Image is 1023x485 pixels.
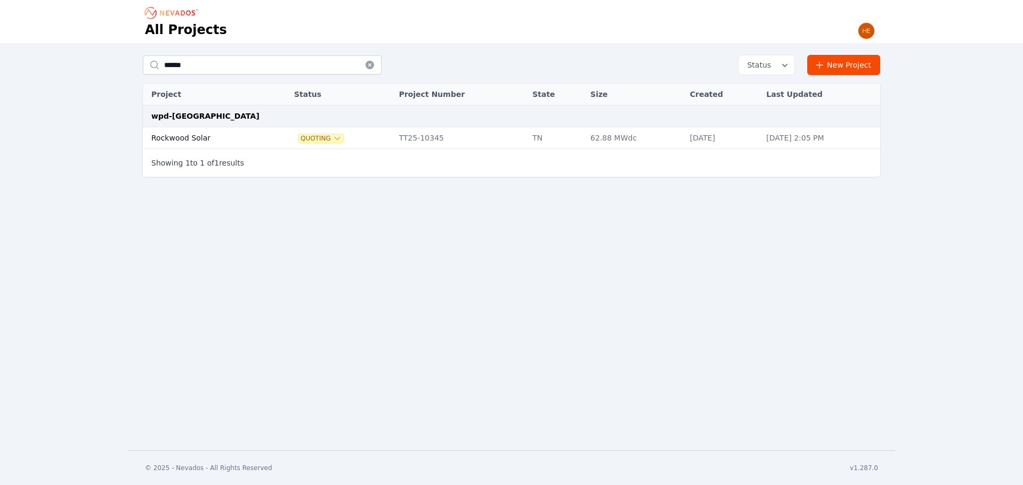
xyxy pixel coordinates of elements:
[394,127,527,149] td: TT25-10345
[214,159,219,167] span: 1
[185,159,190,167] span: 1
[850,464,878,472] div: v1.287.0
[143,127,270,149] td: Rockwood Solar
[145,21,227,38] h1: All Projects
[743,60,771,70] span: Status
[807,55,880,75] a: New Project
[685,127,761,149] td: [DATE]
[858,22,875,39] img: Henar Luque
[145,464,272,472] div: © 2025 - Nevados - All Rights Reserved
[527,127,585,149] td: TN
[685,84,761,105] th: Created
[143,105,880,127] td: wpd-[GEOGRAPHIC_DATA]
[298,134,344,143] button: Quoting
[761,84,880,105] th: Last Updated
[151,158,244,168] p: Showing to of results
[143,84,270,105] th: Project
[761,127,880,149] td: [DATE] 2:05 PM
[394,84,527,105] th: Project Number
[145,4,201,21] nav: Breadcrumb
[585,127,685,149] td: 62.88 MWdc
[289,84,394,105] th: Status
[200,159,205,167] span: 1
[585,84,685,105] th: Size
[143,127,880,149] tr: Rockwood SolarQuotingTT25-10345TN62.88 MWdc[DATE][DATE] 2:05 PM
[738,55,794,75] button: Status
[527,84,585,105] th: State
